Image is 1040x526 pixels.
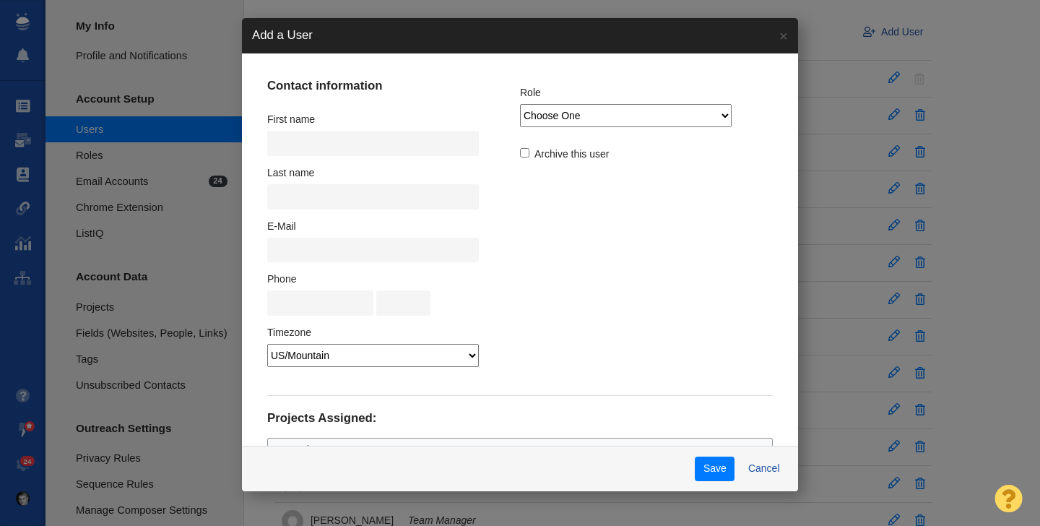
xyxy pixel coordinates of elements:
input: Archive this user [520,148,529,158]
label: Timezone [267,326,311,339]
h4: Add a User [252,28,313,43]
label: E-Mail [267,220,296,233]
button: Cancel [740,457,788,481]
label: Role [520,86,541,99]
label: Last name [267,166,314,179]
label: Phone [267,272,296,285]
span: No Projects [276,442,328,457]
button: Save [695,457,734,481]
h4: Contact information [267,79,490,93]
label: Archive this user [520,147,609,160]
a: × [769,18,798,53]
label: First name [267,113,315,126]
h4: Projects Assigned: [267,411,773,426]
